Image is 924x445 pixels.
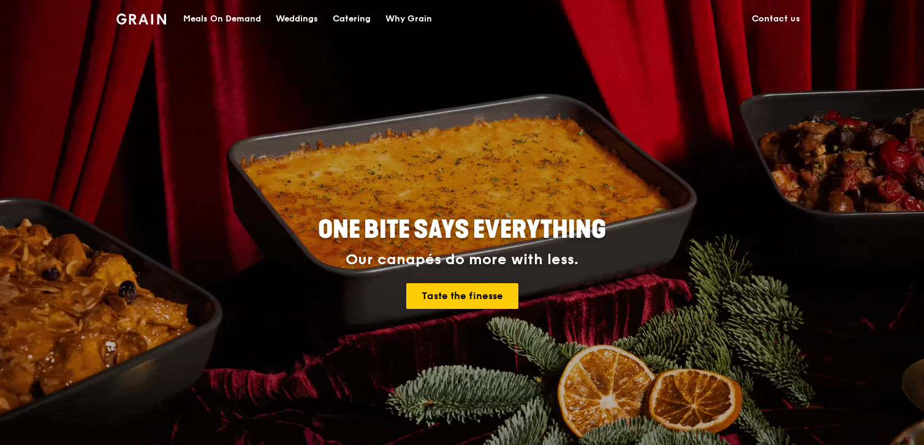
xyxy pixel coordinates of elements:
div: Our canapés do more with less. [241,251,683,268]
a: Taste the finesse [406,283,518,309]
a: Contact us [744,1,808,37]
div: Why Grain [385,1,432,37]
div: Weddings [276,1,318,37]
span: ONE BITE SAYS EVERYTHING [318,215,606,245]
a: Catering [325,1,378,37]
div: Meals On Demand [183,1,261,37]
div: Catering [333,1,371,37]
a: Why Grain [378,1,439,37]
a: Weddings [268,1,325,37]
img: Grain [116,13,166,25]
